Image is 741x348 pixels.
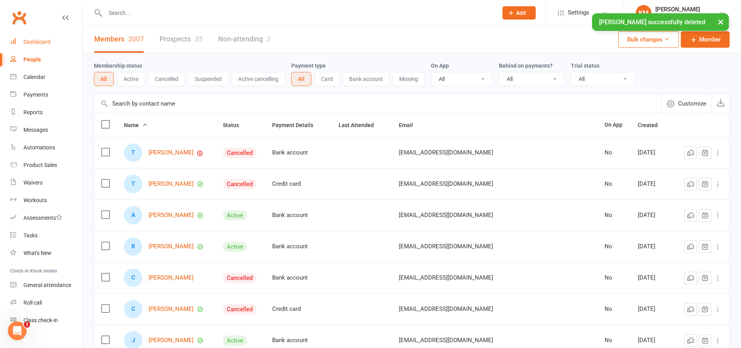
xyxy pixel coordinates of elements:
[638,120,666,130] button: Created
[94,94,661,113] input: Search by contact name
[678,99,706,108] span: Customize
[605,149,624,156] div: No
[272,243,324,250] div: Bank account
[23,144,55,151] div: Automations
[149,149,194,156] a: [PERSON_NAME]
[149,243,194,250] a: [PERSON_NAME]
[399,208,493,222] span: [EMAIL_ADDRESS][DOMAIN_NAME]
[714,13,728,30] button: ×
[502,6,536,20] button: Add
[10,209,83,227] a: Assessments
[24,321,30,328] span: 1
[23,127,48,133] div: Messages
[148,72,185,86] button: Cancelled
[218,26,271,53] a: Non-attending2
[272,120,322,130] button: Payment Details
[399,120,422,130] button: Email
[605,181,624,187] div: No
[638,243,668,250] div: [DATE]
[605,274,624,281] div: No
[124,237,142,256] div: R
[149,337,194,344] a: [PERSON_NAME]
[195,35,203,43] div: 35
[638,181,668,187] div: [DATE]
[636,5,651,21] div: KM
[223,304,257,314] div: Cancelled
[399,239,493,254] span: [EMAIL_ADDRESS][DOMAIN_NAME]
[10,33,83,51] a: Dashboard
[124,120,147,130] button: Name
[272,122,322,128] span: Payment Details
[23,197,47,203] div: Workouts
[117,72,145,86] button: Active
[9,8,29,27] a: Clubworx
[23,282,71,288] div: General attendance
[160,26,203,53] a: Prospects35
[10,51,83,68] a: People
[10,276,83,294] a: General attendance kiosk mode
[94,63,142,69] label: Membership status
[23,232,38,239] div: Tasks
[661,94,711,113] button: Customize
[23,162,57,168] div: Product Sales
[314,72,339,86] button: Card
[597,113,631,137] th: On App
[272,306,324,312] div: Credit card
[23,109,43,115] div: Reports
[10,121,83,139] a: Messages
[23,300,42,306] div: Roll call
[605,306,624,312] div: No
[618,31,679,48] button: Bulk changes
[149,274,194,281] a: [PERSON_NAME]
[23,250,52,256] div: What's New
[343,72,389,86] button: Bank account
[399,333,493,348] span: [EMAIL_ADDRESS][DOMAIN_NAME]
[681,31,730,48] a: Member
[124,144,142,162] div: T
[638,306,668,312] div: [DATE]
[10,312,83,329] a: Class kiosk mode
[393,72,425,86] button: Missing
[638,274,668,281] div: [DATE]
[291,72,311,86] button: All
[10,139,83,156] a: Automations
[223,148,257,158] div: Cancelled
[571,63,599,69] label: Trial status
[605,337,624,344] div: No
[8,321,27,340] iframe: Intercom live chat
[267,35,271,43] div: 2
[10,68,83,86] a: Calendar
[10,294,83,312] a: Roll call
[231,72,285,86] button: Active cancelling
[605,212,624,219] div: No
[399,301,493,316] span: [EMAIL_ADDRESS][DOMAIN_NAME]
[23,91,48,98] div: Payments
[124,206,142,224] div: A
[655,13,700,20] div: Terang Fitness
[568,4,589,22] span: Settings
[124,269,142,287] div: C
[272,212,324,219] div: Bank account
[605,243,624,250] div: No
[124,300,142,318] div: C
[223,122,248,128] span: Status
[339,122,382,128] span: Last Attended
[23,317,58,323] div: Class check-in
[23,74,45,80] div: Calendar
[638,212,668,219] div: [DATE]
[10,156,83,174] a: Product Sales
[291,63,326,69] label: Payment type
[223,242,247,252] div: Active
[339,120,382,130] button: Last Attended
[638,122,666,128] span: Created
[699,35,721,44] span: Member
[149,212,194,219] a: [PERSON_NAME]
[223,273,257,283] div: Cancelled
[94,72,114,86] button: All
[124,175,142,193] div: T
[10,244,83,262] a: What's New
[399,176,493,191] span: [EMAIL_ADDRESS][DOMAIN_NAME]
[272,149,324,156] div: Bank account
[655,6,700,13] div: [PERSON_NAME]
[103,7,492,18] input: Search...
